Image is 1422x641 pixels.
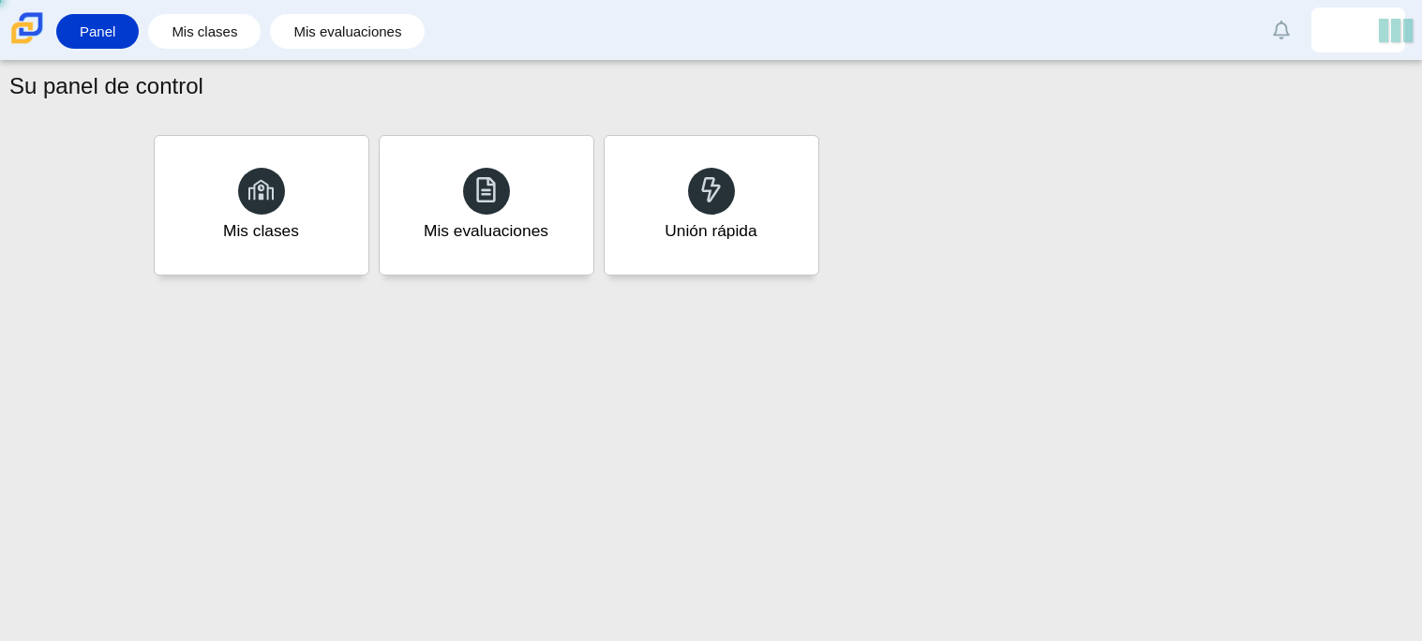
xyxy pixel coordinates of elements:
[293,23,401,39] font: Mis evaluaciones
[1261,9,1302,51] a: Alertas
[1343,15,1373,45] img: yangel.febuscaban.OwashC
[157,14,251,49] a: Mis clases
[172,23,237,39] font: Mis clases
[7,8,47,48] img: Escuela Carmen de Ciencia y Tecnología
[80,23,115,39] font: Panel
[604,135,819,276] a: Unión rápida
[154,135,369,276] a: Mis clases
[379,135,594,276] a: Mis evaluaciones
[424,221,548,240] font: Mis evaluaciones
[1311,7,1405,52] a: yangel.febuscaban.OwashC
[66,14,129,49] a: Panel
[9,73,203,98] font: Su panel de control
[279,14,415,49] a: Mis evaluaciones
[223,221,299,240] font: Mis clases
[665,221,756,240] font: Unión rápida
[7,35,47,51] a: Escuela Carmen de Ciencia y Tecnología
